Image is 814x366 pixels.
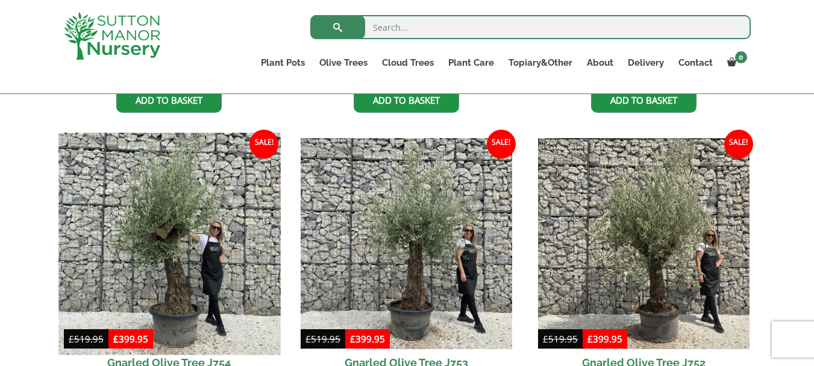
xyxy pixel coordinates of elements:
[354,87,459,113] a: Add to basket: “Gnarled Olive Tree J757”
[113,333,148,345] bdi: 399.95
[671,54,720,71] a: Contact
[305,333,340,345] bdi: 519.95
[69,333,104,345] bdi: 519.95
[587,333,622,345] bdi: 399.95
[501,54,580,71] a: Topiary&Other
[720,54,751,71] a: 0
[301,138,512,350] img: Gnarled Olive Tree J753
[254,54,312,71] a: Plant Pots
[113,333,119,345] span: £
[543,333,548,345] span: £
[375,54,441,71] a: Cloud Trees
[735,51,747,63] span: 0
[724,130,753,159] span: Sale!
[312,54,375,71] a: Olive Trees
[64,12,160,60] img: logo
[621,54,671,71] a: Delivery
[116,87,222,113] a: Add to basket: “Gnarled Olive Tree J758”
[591,87,697,113] a: Add to basket: “Gnarled Olive Tree J756”
[441,54,501,71] a: Plant Care
[249,130,278,159] span: Sale!
[58,133,280,355] img: Gnarled Olive Tree J754
[487,130,516,159] span: Sale!
[305,333,311,345] span: £
[538,138,750,350] img: Gnarled Olive Tree J752
[350,333,355,345] span: £
[69,333,74,345] span: £
[350,333,385,345] bdi: 399.95
[543,333,578,345] bdi: 519.95
[580,54,621,71] a: About
[310,15,751,39] input: Search...
[587,333,593,345] span: £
